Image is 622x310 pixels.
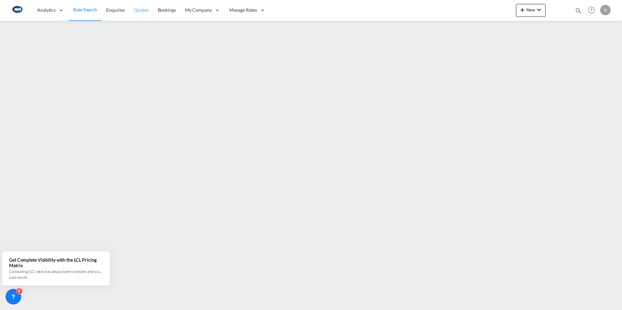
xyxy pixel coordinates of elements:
div: icon-magnify [575,7,582,17]
span: My Company [185,7,212,13]
span: Help [586,5,597,16]
span: Bookings [158,7,176,13]
md-icon: icon-magnify [575,7,582,14]
span: New [519,7,543,12]
span: Rate Search [73,7,97,12]
div: Help [586,5,600,16]
span: Analytics [37,7,56,13]
span: Quotes [134,7,148,13]
span: Manage Rates [229,7,257,13]
md-icon: icon-plus 400-fg [519,6,526,14]
md-icon: icon-chevron-down [535,6,543,14]
div: N [600,5,611,15]
img: 1aa151c0c08011ec8d6f413816f9a227.png [10,3,24,18]
button: icon-plus 400-fgNewicon-chevron-down [516,4,546,17]
span: Enquiries [106,7,125,13]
